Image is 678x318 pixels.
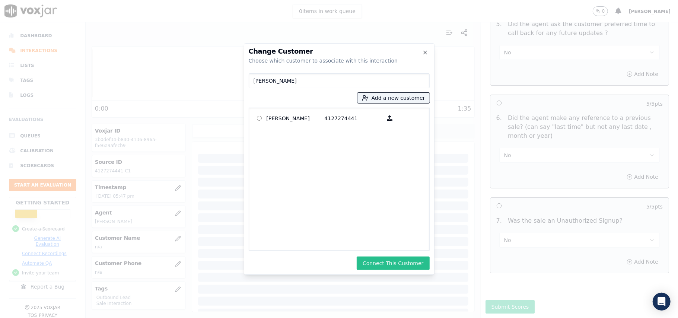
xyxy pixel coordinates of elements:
[257,116,262,121] input: [PERSON_NAME] 4127274441
[267,112,325,124] p: [PERSON_NAME]
[249,57,430,64] div: Choose which customer to associate with this interaction
[653,293,671,311] div: Open Intercom Messenger
[357,93,430,103] button: Add a new customer
[357,257,429,270] button: Connect This Customer
[249,48,430,55] h2: Change Customer
[383,112,397,124] button: [PERSON_NAME] 4127274441
[249,73,430,88] input: Search Customers
[325,112,383,124] p: 4127274441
